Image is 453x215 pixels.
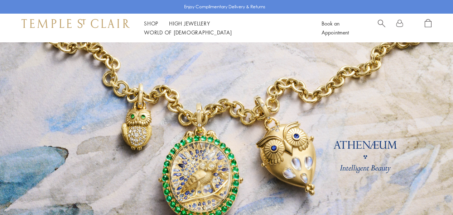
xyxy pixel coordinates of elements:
p: Enjoy Complimentary Delivery & Returns [184,3,265,10]
a: Book an Appointment [322,20,349,36]
a: High JewelleryHigh Jewellery [169,20,210,27]
a: World of [DEMOGRAPHIC_DATA]World of [DEMOGRAPHIC_DATA] [144,29,232,36]
nav: Main navigation [144,19,305,37]
a: Open Shopping Bag [425,19,432,37]
a: ShopShop [144,20,158,27]
img: Temple St. Clair [21,19,130,28]
a: Search [378,19,385,37]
